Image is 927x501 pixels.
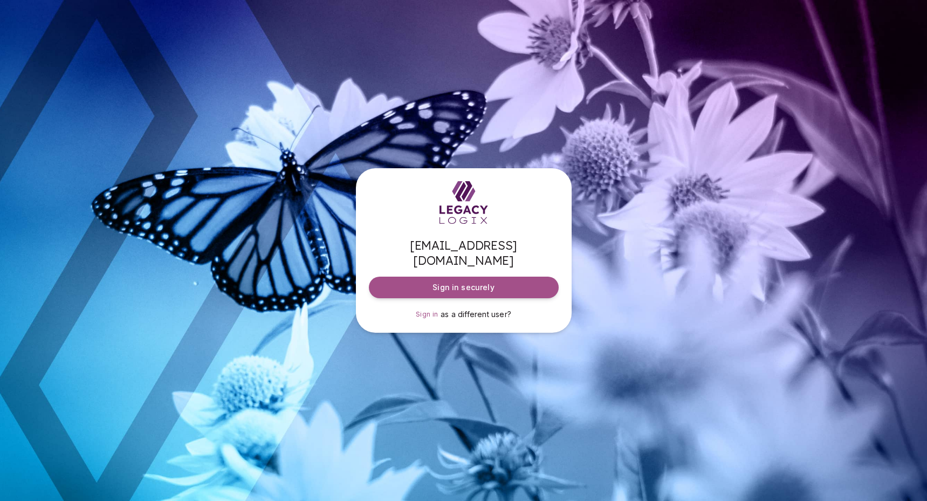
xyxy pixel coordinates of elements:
[369,238,559,268] span: [EMAIL_ADDRESS][DOMAIN_NAME]
[416,310,438,318] span: Sign in
[432,282,494,293] span: Sign in securely
[441,310,511,319] span: as a different user?
[369,277,559,298] button: Sign in securely
[416,309,438,320] a: Sign in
